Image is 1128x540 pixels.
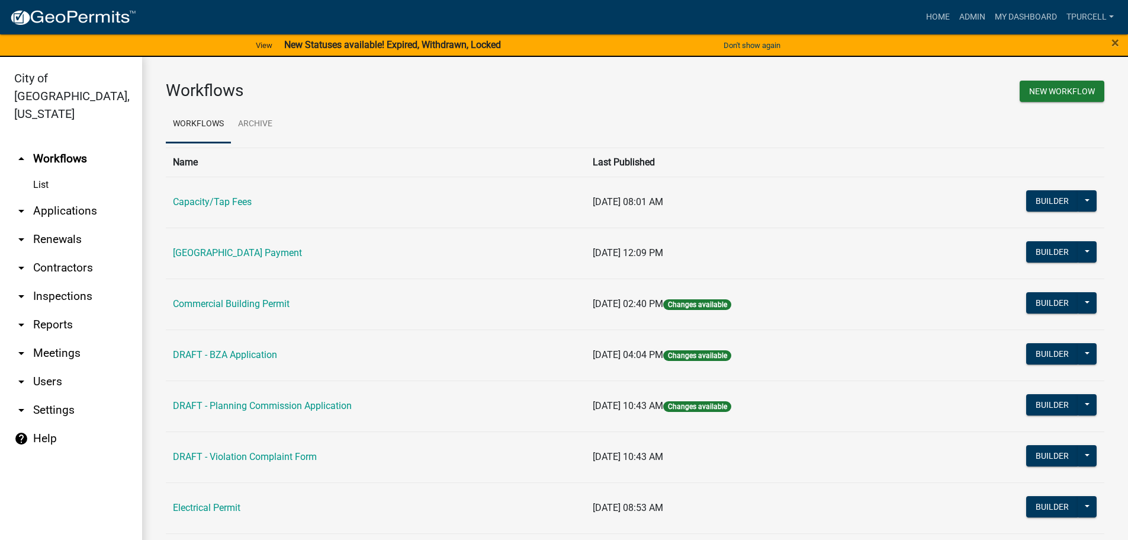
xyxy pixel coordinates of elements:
[593,400,663,411] span: [DATE] 10:43 AM
[173,451,317,462] a: DRAFT - Violation Complaint Form
[663,350,731,361] span: Changes available
[1026,190,1078,212] button: Builder
[593,247,663,258] span: [DATE] 12:09 PM
[14,289,28,303] i: arrow_drop_down
[1111,36,1119,50] button: Close
[14,432,28,446] i: help
[1026,343,1078,365] button: Builder
[1026,445,1078,466] button: Builder
[14,375,28,389] i: arrow_drop_down
[173,247,302,258] a: [GEOGRAPHIC_DATA] Payment
[231,106,279,143] a: Archive
[593,502,663,513] span: [DATE] 08:53 AM
[284,39,501,50] strong: New Statuses available! Expired, Withdrawn, Locked
[1026,394,1078,416] button: Builder
[1062,6,1119,28] a: Tpurcell
[1026,241,1078,263] button: Builder
[586,148,917,177] th: Last Published
[14,403,28,417] i: arrow_drop_down
[593,298,663,309] span: [DATE] 02:40 PM
[14,204,28,218] i: arrow_drop_down
[14,346,28,360] i: arrow_drop_down
[663,401,731,412] span: Changes available
[1111,34,1119,51] span: ×
[990,6,1062,28] a: My Dashboard
[593,196,663,207] span: [DATE] 08:01 AM
[14,261,28,275] i: arrow_drop_down
[955,6,990,28] a: Admin
[173,196,252,207] a: Capacity/Tap Fees
[251,36,277,55] a: View
[663,299,731,310] span: Changes available
[166,81,626,101] h3: Workflows
[14,152,28,166] i: arrow_drop_up
[173,502,240,513] a: Electrical Permit
[173,400,352,411] a: DRAFT - Planning Commission Application
[719,36,785,55] button: Don't show again
[1020,81,1104,102] button: New Workflow
[593,349,663,360] span: [DATE] 04:04 PM
[173,298,290,309] a: Commercial Building Permit
[14,318,28,332] i: arrow_drop_down
[173,349,277,360] a: DRAFT - BZA Application
[1026,292,1078,314] button: Builder
[921,6,955,28] a: Home
[593,451,663,462] span: [DATE] 10:43 AM
[1026,496,1078,517] button: Builder
[14,232,28,247] i: arrow_drop_down
[166,106,231,143] a: Workflows
[166,148,586,177] th: Name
